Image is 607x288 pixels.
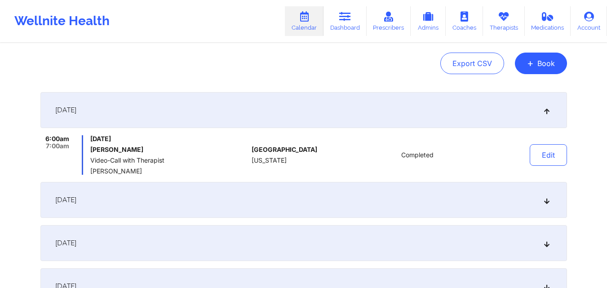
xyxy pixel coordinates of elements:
span: [PERSON_NAME] [90,168,248,175]
span: [DATE] [55,195,76,204]
span: 6:00am [45,135,69,142]
span: Video-Call with Therapist [90,157,248,164]
span: [DATE] [55,239,76,248]
a: Medications [525,6,571,36]
button: Export CSV [440,53,504,74]
h6: [PERSON_NAME] [90,146,248,153]
span: [GEOGRAPHIC_DATA] [252,146,317,153]
a: Prescribers [367,6,411,36]
span: [US_STATE] [252,157,287,164]
span: [DATE] [55,106,76,115]
a: Coaches [446,6,483,36]
a: Dashboard [323,6,367,36]
button: +Book [515,53,567,74]
a: Admins [411,6,446,36]
span: [DATE] [90,135,248,142]
button: Edit [530,144,567,166]
a: Account [571,6,607,36]
a: Therapists [483,6,525,36]
span: + [527,61,534,66]
span: Completed [401,151,434,159]
span: 7:00am [46,142,69,150]
a: Calendar [285,6,323,36]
